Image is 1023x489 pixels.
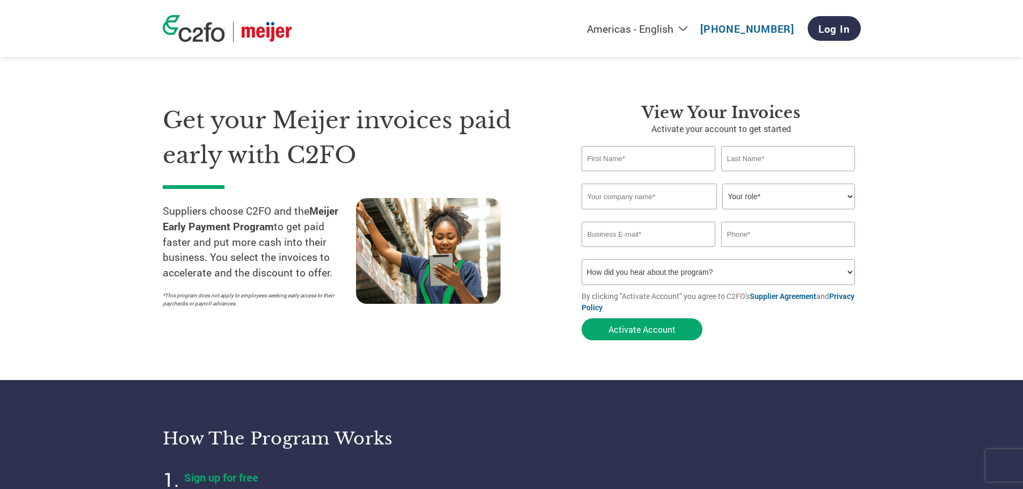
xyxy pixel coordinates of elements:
[721,172,855,179] div: Invalid last name or last name is too long
[700,22,794,35] a: [PHONE_NUMBER]
[163,204,338,233] strong: Meijer Early Payment Program
[750,291,816,301] a: Supplier Agreement
[163,103,549,172] h1: Get your Meijer invoices paid early with C2FO
[582,184,717,209] input: Your company name*
[582,290,861,313] p: By clicking "Activate Account" you agree to C2FO's and
[242,22,292,42] img: Meijer
[163,428,498,449] h3: How the program works
[582,222,716,247] input: Invalid Email format
[808,16,861,41] a: Log In
[184,470,453,484] h4: Sign up for free
[582,103,861,122] h3: View Your Invoices
[356,198,500,304] img: supply chain worker
[721,146,855,171] input: Last Name*
[582,291,854,312] a: Privacy Policy
[582,122,861,135] p: Activate your account to get started
[582,210,855,217] div: Invalid company name or company name is too long
[721,248,855,255] div: Inavlid Phone Number
[722,184,855,209] select: Title/Role
[582,172,716,179] div: Invalid first name or first name is too long
[582,318,702,340] button: Activate Account
[163,15,225,42] img: c2fo logo
[582,146,716,171] input: First Name*
[163,291,345,308] p: *This program does not apply to employees seeking early access to their paychecks or payroll adva...
[721,222,855,247] input: Phone*
[163,203,356,281] p: Suppliers choose C2FO and the to get paid faster and put more cash into their business. You selec...
[582,248,716,255] div: Inavlid Email Address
